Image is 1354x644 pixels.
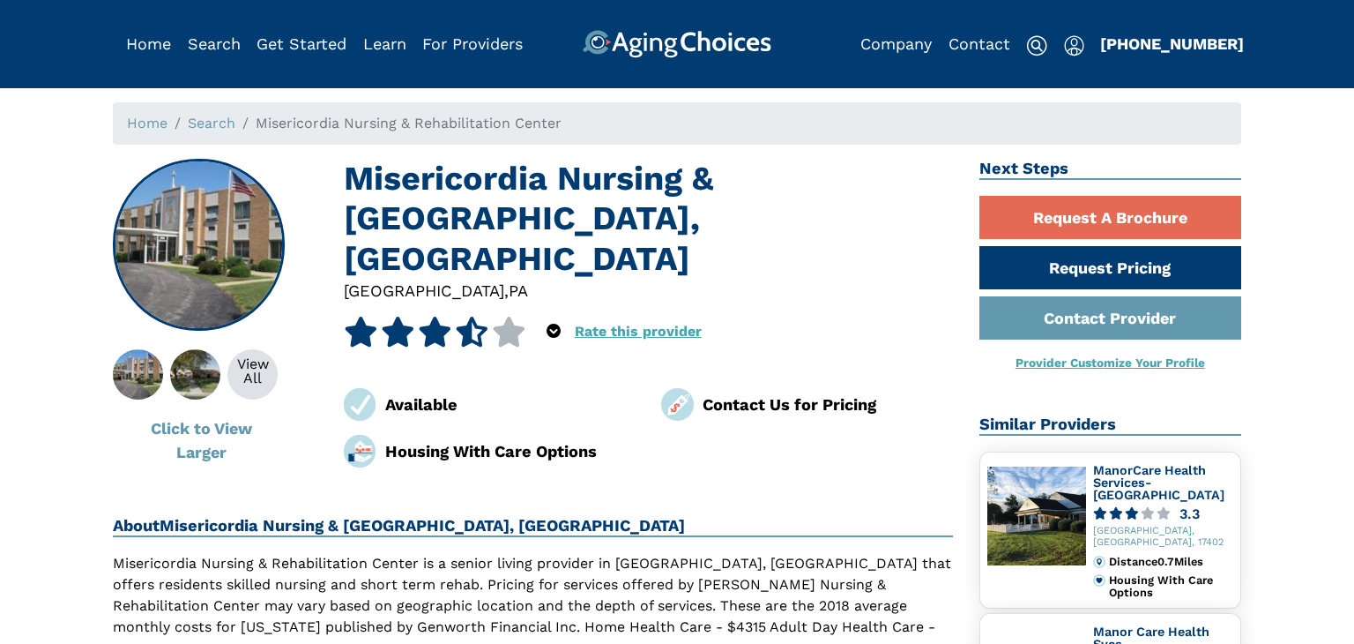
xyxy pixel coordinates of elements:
a: Request Pricing [979,246,1242,289]
img: search-icon.svg [1026,35,1047,56]
a: Request A Brochure [979,196,1242,239]
h2: Similar Providers [979,415,1242,436]
a: Rate this provider [575,323,702,340]
div: Available [385,393,636,416]
img: primary.svg [1093,574,1105,587]
a: Provider Customize Your Profile [1015,356,1205,370]
div: Housing With Care Options [385,439,636,463]
a: Search [188,34,241,53]
img: AgingChoices [583,30,771,58]
a: Home [127,115,167,131]
nav: breadcrumb [113,102,1241,145]
a: [PHONE_NUMBER] [1100,34,1244,53]
div: Contact Us for Pricing [703,393,953,416]
div: Distance 0.7 Miles [1109,556,1233,568]
div: Popover trigger [547,317,561,347]
div: 3.3 [1179,507,1200,520]
img: About Misericordia Nursing & Rehabilitation Center, York PA [151,349,240,400]
div: Popover trigger [1064,30,1084,58]
img: user-icon.svg [1064,35,1084,56]
h2: About Misericordia Nursing & [GEOGRAPHIC_DATA], [GEOGRAPHIC_DATA] [113,516,953,537]
a: Learn [363,34,406,53]
div: Popover trigger [188,30,241,58]
h2: Next Steps [979,159,1242,180]
div: View All [227,357,278,386]
h1: Misericordia Nursing & [GEOGRAPHIC_DATA], [GEOGRAPHIC_DATA] [344,159,953,279]
a: ManorCare Health Services-[GEOGRAPHIC_DATA] [1093,463,1224,501]
button: Click to View Larger [113,407,289,474]
img: Misericordia Nursing & Rehabilitation Center, York PA [115,161,284,330]
img: distance.svg [1093,556,1105,568]
span: Misericordia Nursing & Rehabilitation Center [256,115,562,131]
div: [GEOGRAPHIC_DATA], [GEOGRAPHIC_DATA], 17402 [1093,526,1234,549]
span: PA [509,281,528,300]
a: Get Started [257,34,346,53]
a: Company [860,34,932,53]
div: Housing With Care Options [1109,574,1233,600]
a: Search [188,115,235,131]
span: , [504,281,509,300]
a: Contact [949,34,1010,53]
img: Misericordia Nursing & Rehabilitation Center, York PA [93,349,182,400]
span: [GEOGRAPHIC_DATA] [344,281,504,300]
a: Contact Provider [979,296,1242,340]
a: 3.3 [1093,507,1234,520]
a: Home [126,34,171,53]
a: For Providers [422,34,523,53]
